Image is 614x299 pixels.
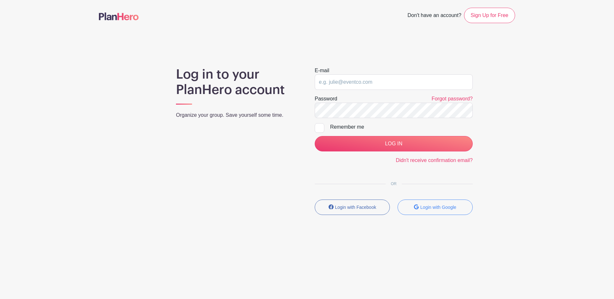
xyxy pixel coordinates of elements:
span: OR [386,182,402,186]
img: logo-507f7623f17ff9eddc593b1ce0a138ce2505c220e1c5a4e2b4648c50719b7d32.svg [99,13,139,20]
p: Organize your group. Save yourself some time. [176,111,299,119]
input: LOG IN [315,136,473,151]
a: Sign Up for Free [464,8,515,23]
button: Login with Facebook [315,200,390,215]
button: Login with Google [398,200,473,215]
label: Password [315,95,337,103]
input: e.g. julie@eventco.com [315,74,473,90]
a: Didn't receive confirmation email? [396,158,473,163]
label: E-mail [315,67,329,74]
small: Login with Google [420,205,456,210]
span: Don't have an account? [408,9,461,23]
a: Forgot password? [432,96,473,101]
small: Login with Facebook [335,205,376,210]
div: Remember me [330,123,473,131]
h1: Log in to your PlanHero account [176,67,299,98]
